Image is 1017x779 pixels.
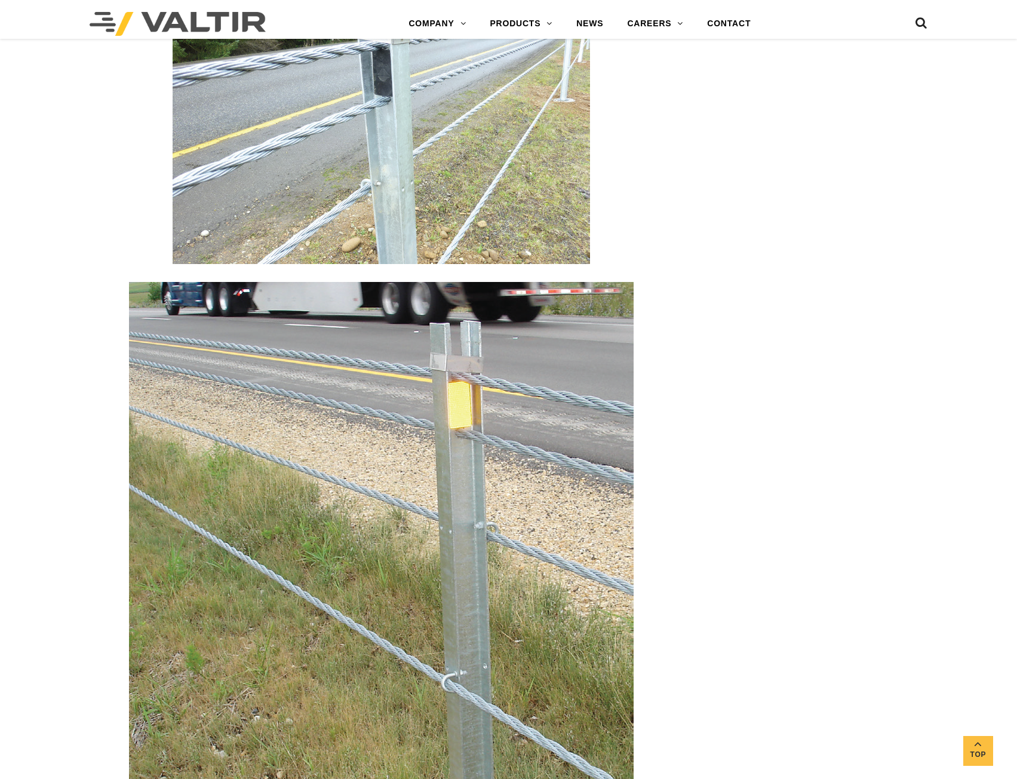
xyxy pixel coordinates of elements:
[90,12,266,36] img: Valtir
[695,12,763,36] a: CONTACT
[615,12,695,36] a: CAREERS
[963,736,993,766] a: Top
[478,12,564,36] a: PRODUCTS
[963,748,993,762] span: Top
[564,12,615,36] a: NEWS
[397,12,478,36] a: COMPANY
